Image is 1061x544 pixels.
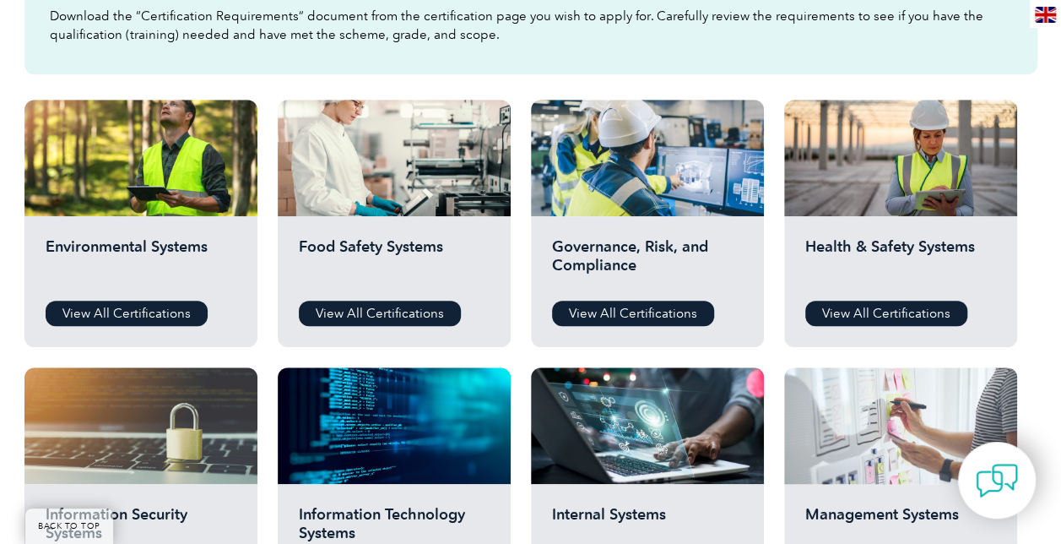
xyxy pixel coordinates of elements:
[299,301,461,326] a: View All Certifications
[805,301,967,326] a: View All Certifications
[552,237,743,288] h2: Governance, Risk, and Compliance
[299,237,490,288] h2: Food Safety Systems
[25,509,113,544] a: BACK TO TOP
[50,7,1012,44] p: Download the “Certification Requirements” document from the certification page you wish to apply ...
[1035,7,1056,23] img: en
[552,301,714,326] a: View All Certifications
[46,237,236,288] h2: Environmental Systems
[805,237,996,288] h2: Health & Safety Systems
[46,301,208,326] a: View All Certifications
[976,460,1018,502] img: contact-chat.png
